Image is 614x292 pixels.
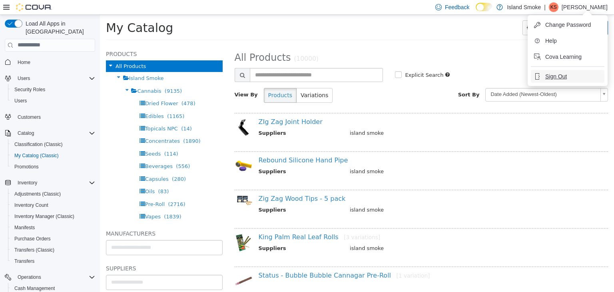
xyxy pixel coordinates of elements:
[11,223,38,232] a: Manifests
[14,224,35,231] span: Manifests
[11,189,64,199] a: Adjustments (Classic)
[11,245,95,255] span: Transfers (Classic)
[45,161,69,167] span: Capsules
[159,180,246,188] a: Zig Zag Wood Tips - 5 pack
[8,139,98,150] button: Classification (Classic)
[37,73,61,79] span: Cannabis
[14,152,59,159] span: My Catalog (Classic)
[45,98,64,104] span: Edibles
[45,136,61,142] span: Seeds
[135,180,153,192] img: 150
[159,218,281,226] a: King Palm Real Leaf Rolls[3 variations]
[14,58,34,67] a: Home
[544,2,546,12] p: |
[58,174,69,180] span: (83)
[45,199,61,205] span: Vapes
[11,245,58,255] a: Transfers (Classic)
[545,53,582,61] span: Cova Learning
[11,96,30,106] a: Users
[135,37,191,48] span: All Products
[531,34,604,47] button: Help
[14,112,95,122] span: Customers
[507,2,541,12] p: Island Smoke
[14,272,44,282] button: Operations
[386,74,497,86] span: Date Added (Newest-Oldest)
[68,186,85,192] span: (2716)
[14,98,27,104] span: Users
[16,48,46,54] span: All Products
[244,191,500,201] td: island smoke
[72,161,86,167] span: (280)
[476,3,492,11] input: Dark Mode
[18,180,37,186] span: Inventory
[531,70,604,83] button: Sign Out
[244,153,500,163] td: island smoke
[14,202,48,208] span: Inventory Count
[11,162,95,172] span: Promotions
[22,20,95,36] span: Load All Apps in [GEOGRAPHIC_DATA]
[14,213,74,220] span: Inventory Manager (Classic)
[11,162,42,172] a: Promotions
[8,161,98,172] button: Promotions
[159,142,248,149] a: Rebound Silicone Hand Pipe
[11,85,48,94] a: Security Roles
[8,150,98,161] button: My Catalog (Classic)
[358,77,380,83] span: Sort By
[83,123,100,129] span: (1890)
[8,244,98,256] button: Transfers (Classic)
[45,186,65,192] span: Pre-Roll
[29,60,64,66] span: Island Smoke
[11,189,95,199] span: Adjustments (Classic)
[159,103,223,111] a: ZIg Zag Joint Holder
[2,73,98,84] button: Users
[64,199,81,205] span: (1839)
[14,128,37,138] button: Catalog
[8,200,98,211] button: Inventory Count
[545,37,557,45] span: Help
[135,104,153,122] img: 150
[244,114,500,124] td: island smoke
[18,59,30,66] span: Home
[14,141,63,148] span: Classification (Classic)
[14,247,54,253] span: Transfers (Classic)
[159,114,244,124] th: Suppliers
[2,128,98,139] button: Catalog
[14,57,95,67] span: Home
[76,148,90,154] span: (556)
[6,214,123,224] h5: Manufacturers
[8,256,98,267] button: Transfers
[11,223,95,232] span: Manifests
[135,257,153,275] img: 150
[244,230,500,240] td: island smoke
[196,73,233,88] button: Variations
[2,272,98,283] button: Operations
[11,200,95,210] span: Inventory Count
[297,258,330,264] small: [1 variation]
[2,177,98,188] button: Inventory
[14,285,55,292] span: Cash Management
[11,200,52,210] a: Inventory Count
[18,75,30,82] span: Users
[45,123,80,129] span: Concentrates
[2,111,98,123] button: Customers
[159,153,244,163] th: Suppliers
[45,111,78,117] span: Topicals NPC
[8,188,98,200] button: Adjustments (Classic)
[6,249,123,258] h5: Suppliers
[11,234,95,244] span: Purchase Orders
[159,191,244,201] th: Suppliers
[11,96,95,106] span: Users
[45,86,78,92] span: Dried Flower
[8,233,98,244] button: Purchase Orders
[135,77,158,83] span: View By
[455,6,508,20] button: Add Products
[545,21,591,29] span: Change Password
[6,6,73,20] span: My Catalog
[11,212,95,221] span: Inventory Manager (Classic)
[11,85,95,94] span: Security Roles
[545,72,567,80] span: Sign Out
[11,256,95,266] span: Transfers
[45,174,55,180] span: Oils
[16,3,52,11] img: Cova
[64,136,78,142] span: (114)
